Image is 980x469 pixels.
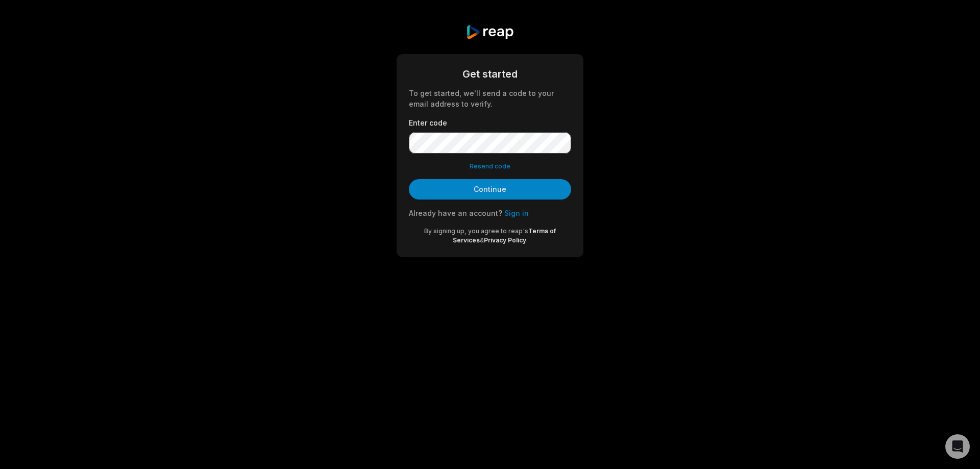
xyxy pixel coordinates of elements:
[484,236,526,244] a: Privacy Policy
[409,209,502,217] span: Already have an account?
[409,117,571,128] label: Enter code
[945,434,970,459] div: Open Intercom Messenger
[504,209,529,217] a: Sign in
[424,227,528,235] span: By signing up, you agree to reap's
[409,66,571,82] div: Get started
[453,227,556,244] a: Terms of Services
[409,179,571,200] button: Continue
[470,162,510,171] button: Resend code
[465,24,514,40] img: reap
[526,236,528,244] span: .
[409,88,571,109] div: To get started, we'll send a code to your email address to verify.
[480,236,484,244] span: &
